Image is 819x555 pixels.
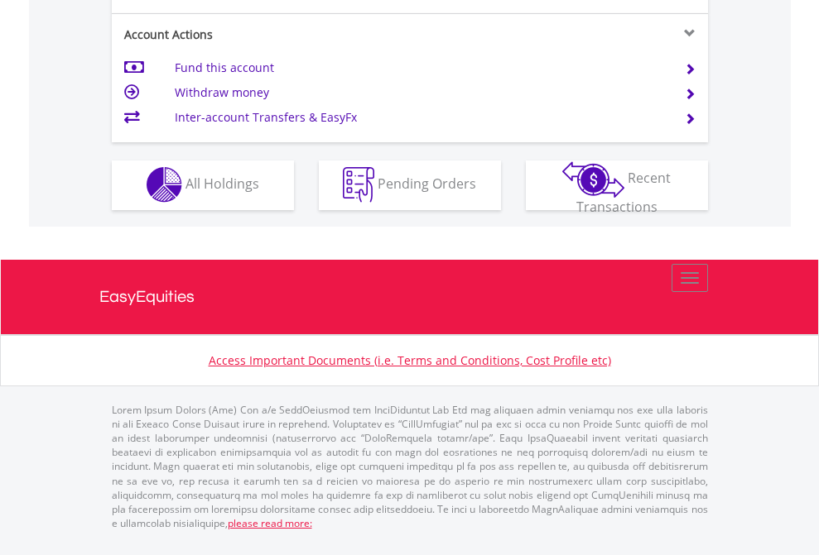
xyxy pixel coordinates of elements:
[576,169,672,216] span: Recent Transactions
[175,55,664,80] td: Fund this account
[378,175,476,193] span: Pending Orders
[319,160,501,210] button: Pending Orders
[209,352,611,368] a: Access Important Documents (i.e. Terms and Conditions, Cost Profile etc)
[175,80,664,105] td: Withdraw money
[185,175,259,193] span: All Holdings
[526,160,708,210] button: Recent Transactions
[175,105,664,130] td: Inter-account Transfers & EasyFx
[112,160,294,210] button: All Holdings
[112,403,708,530] p: Lorem Ipsum Dolors (Ame) Con a/e SeddOeiusmod tem InciDiduntut Lab Etd mag aliquaen admin veniamq...
[562,161,624,198] img: transactions-zar-wht.png
[112,26,410,43] div: Account Actions
[99,260,720,334] a: EasyEquities
[228,516,312,530] a: please read more:
[343,167,374,203] img: pending_instructions-wht.png
[147,167,182,203] img: holdings-wht.png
